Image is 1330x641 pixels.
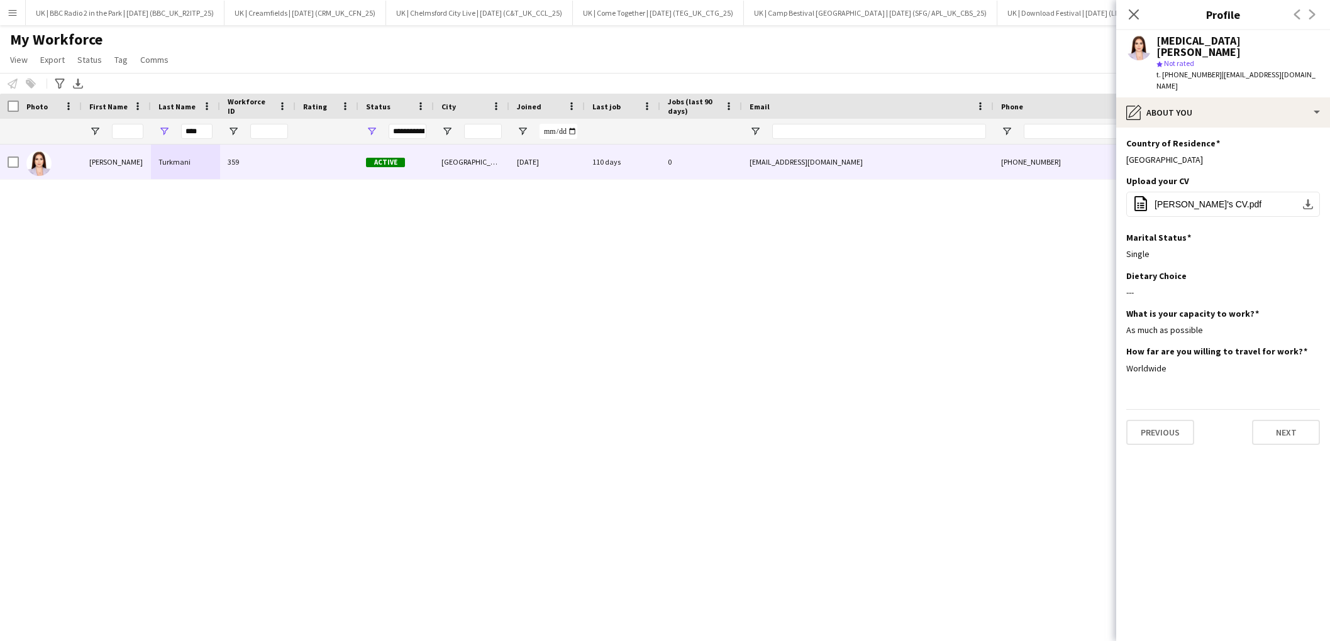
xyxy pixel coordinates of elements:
[158,126,170,137] button: Open Filter Menu
[517,126,528,137] button: Open Filter Menu
[26,151,52,176] img: Yasmin Turkmani
[35,52,70,68] a: Export
[540,124,577,139] input: Joined Filter Input
[228,126,239,137] button: Open Filter Menu
[112,124,143,139] input: First Name Filter Input
[1024,124,1147,139] input: Phone Filter Input
[89,102,128,111] span: First Name
[26,1,224,25] button: UK | BBC Radio 2 in the Park | [DATE] (BBC_UK_R2ITP_25)
[10,30,103,49] span: My Workforce
[1252,420,1320,445] button: Next
[1155,199,1261,209] span: [PERSON_NAME]'s CV.pdf
[464,124,502,139] input: City Filter Input
[434,145,509,179] div: [GEOGRAPHIC_DATA]
[140,54,169,65] span: Comms
[1164,58,1194,68] span: Not rated
[366,158,405,167] span: Active
[1116,6,1330,23] h3: Profile
[1126,270,1187,282] h3: Dietary Choice
[151,145,220,179] div: Turkmani
[40,54,65,65] span: Export
[158,102,196,111] span: Last Name
[1126,363,1320,374] div: Worldwide
[82,145,151,179] div: [PERSON_NAME]
[660,145,742,179] div: 0
[1126,346,1307,357] h3: How far are you willing to travel for work?
[772,124,986,139] input: Email Filter Input
[224,1,386,25] button: UK | Creamfields | [DATE] (CRM_UK_CFN_25)
[592,102,621,111] span: Last job
[1126,287,1320,298] div: ---
[89,126,101,137] button: Open Filter Menu
[135,52,174,68] a: Comms
[5,52,33,68] a: View
[1001,102,1023,111] span: Phone
[220,145,296,179] div: 359
[573,1,744,25] button: UK | Come Together | [DATE] (TEG_UK_CTG_25)
[744,1,997,25] button: UK | Camp Bestival [GEOGRAPHIC_DATA] | [DATE] (SFG/ APL_UK_CBS_25)
[1156,35,1320,58] div: [MEDICAL_DATA][PERSON_NAME]
[1126,248,1320,260] div: Single
[1126,420,1194,445] button: Previous
[509,145,585,179] div: [DATE]
[77,54,102,65] span: Status
[750,126,761,137] button: Open Filter Menu
[1126,138,1220,149] h3: Country of Residence
[742,145,994,179] div: [EMAIL_ADDRESS][DOMAIN_NAME]
[72,52,107,68] a: Status
[997,1,1174,25] button: UK | Download Festival | [DATE] (LN_UK_DLF_25)
[441,126,453,137] button: Open Filter Menu
[109,52,133,68] a: Tag
[1126,308,1259,319] h3: What is your capacity to work?
[250,124,288,139] input: Workforce ID Filter Input
[750,102,770,111] span: Email
[70,76,86,91] app-action-btn: Export XLSX
[366,126,377,137] button: Open Filter Menu
[386,1,573,25] button: UK | Chelmsford City Live | [DATE] (C&T_UK_CCL_25)
[1116,97,1330,128] div: About you
[1126,192,1320,217] button: [PERSON_NAME]'s CV.pdf
[181,124,213,139] input: Last Name Filter Input
[1156,70,1222,79] span: t. [PHONE_NUMBER]
[366,102,391,111] span: Status
[303,102,327,111] span: Rating
[26,102,48,111] span: Photo
[1156,70,1316,90] span: | [EMAIL_ADDRESS][DOMAIN_NAME]
[52,76,67,91] app-action-btn: Advanced filters
[585,145,660,179] div: 110 days
[668,97,719,116] span: Jobs (last 90 days)
[441,102,456,111] span: City
[114,54,128,65] span: Tag
[1126,154,1320,165] div: [GEOGRAPHIC_DATA]
[228,97,273,116] span: Workforce ID
[1126,232,1191,243] h3: Marital Status
[994,145,1155,179] div: [PHONE_NUMBER]
[1126,175,1189,187] h3: Upload your CV
[1126,324,1320,336] div: As much as possible
[10,54,28,65] span: View
[1001,126,1012,137] button: Open Filter Menu
[517,102,541,111] span: Joined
